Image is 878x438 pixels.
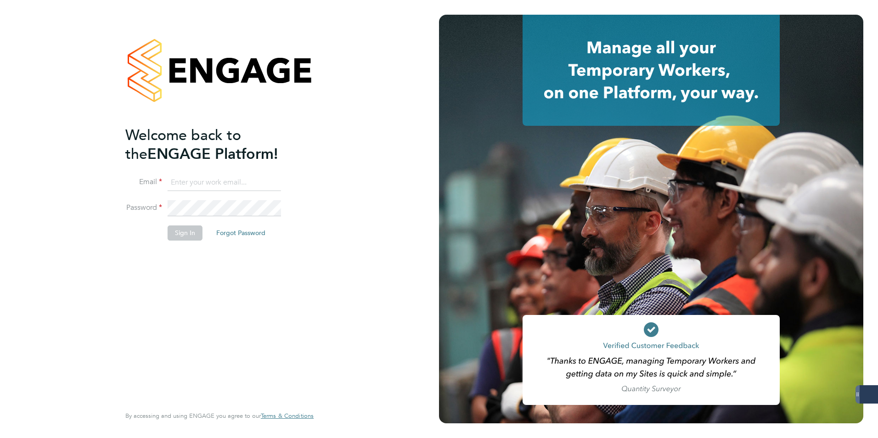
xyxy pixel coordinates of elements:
button: Sign In [168,225,203,240]
label: Password [125,203,162,213]
span: By accessing and using ENGAGE you agree to our [125,412,314,420]
button: Forgot Password [209,225,273,240]
label: Email [125,177,162,187]
span: Welcome back to the [125,126,241,163]
input: Enter your work email... [168,174,281,191]
h2: ENGAGE Platform! [125,126,304,163]
a: Terms & Conditions [261,412,314,420]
